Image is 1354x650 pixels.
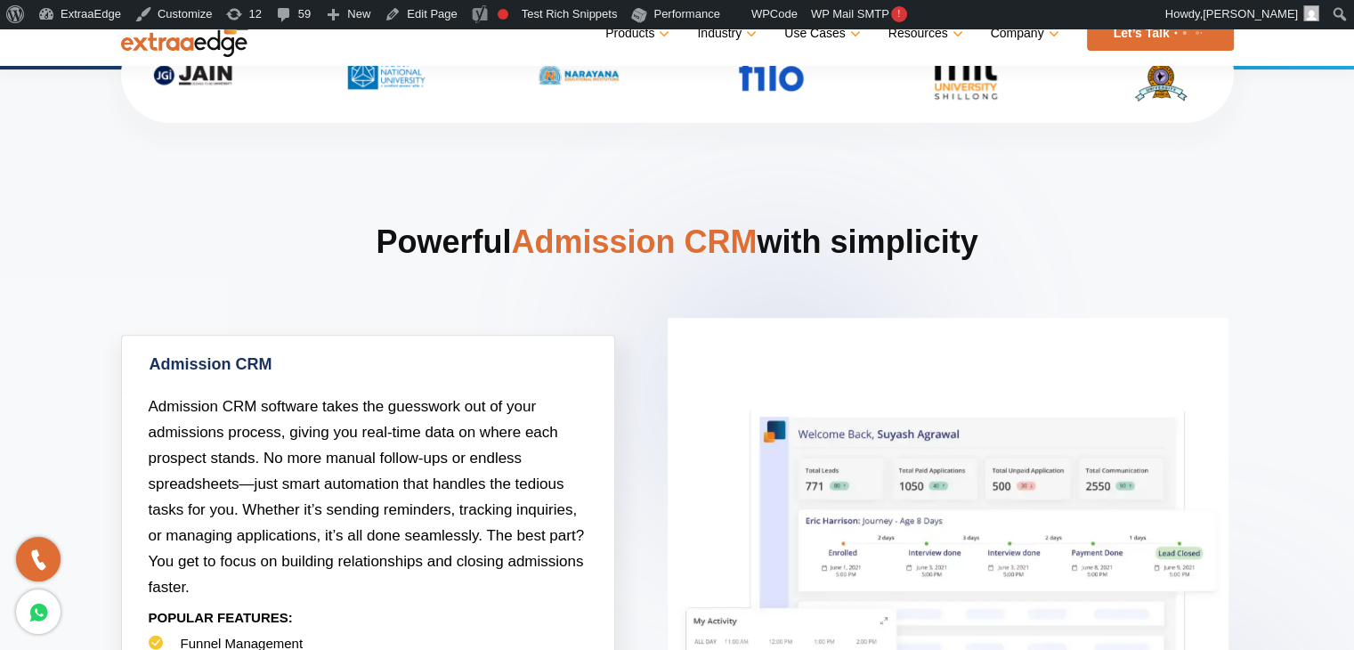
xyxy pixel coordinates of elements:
a: Resources [888,20,960,46]
a: Use Cases [784,20,856,46]
h2: Powerful with simplicity [121,221,1234,335]
span: [PERSON_NAME] [1203,7,1298,20]
span: Admission CRM [511,223,757,260]
a: Company [991,20,1056,46]
a: Let’s Talk [1087,16,1234,51]
a: Industry [697,20,753,46]
a: Products [605,20,666,46]
span: ! [891,6,907,22]
a: Admission CRM [122,336,614,394]
p: POPULAR FEATURES: [149,600,588,635]
span: Admission CRM software takes the guesswork out of your admissions process, giving you real-time d... [149,398,585,596]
